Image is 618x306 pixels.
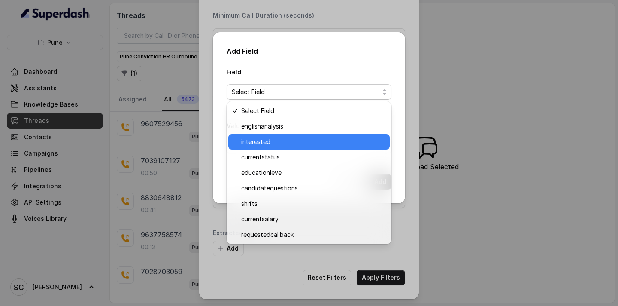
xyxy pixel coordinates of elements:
button: Select Field [227,84,391,100]
span: Select Field [241,106,385,116]
span: currentsalary [241,214,385,224]
div: Select Field [227,101,391,244]
span: educationlevel [241,168,385,178]
span: shifts [241,199,385,209]
span: englishanalysis [241,121,385,132]
span: candidatequestions [241,183,385,193]
span: currentstatus [241,152,385,162]
span: requestedcallback [241,229,385,240]
span: Select Field [232,87,379,97]
span: interested [241,137,385,147]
